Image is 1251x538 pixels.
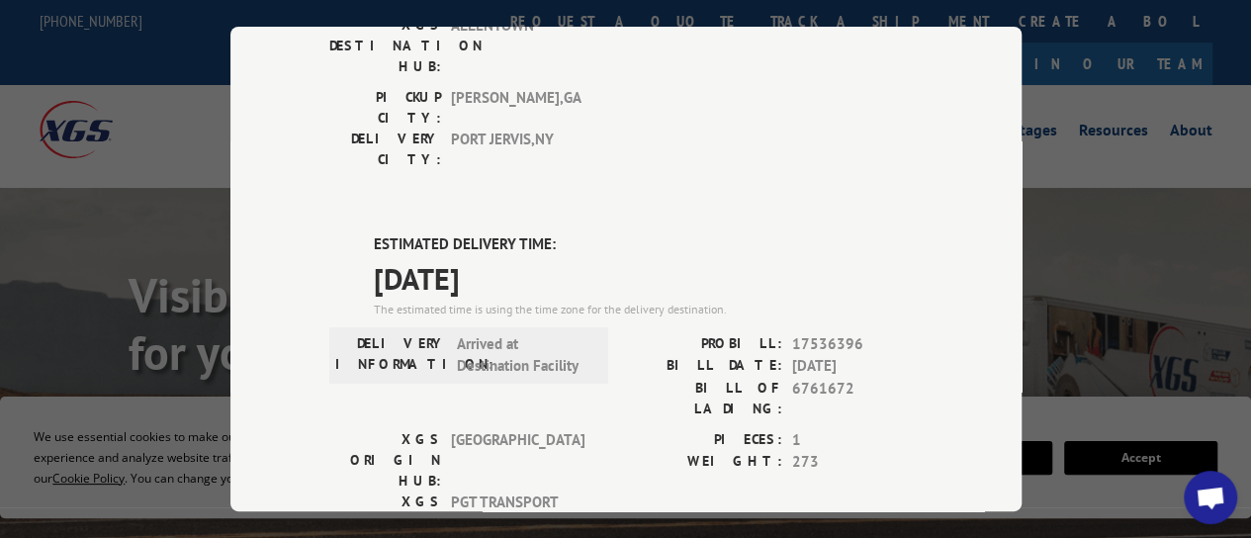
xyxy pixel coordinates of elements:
[626,451,782,474] label: WEIGHT:
[792,355,923,378] span: [DATE]
[329,87,441,129] label: PICKUP CITY:
[792,378,923,419] span: 6761672
[451,129,584,170] span: PORT JERVIS , NY
[329,429,441,492] label: XGS ORIGIN HUB:
[335,333,447,378] label: DELIVERY INFORMATION:
[626,333,782,356] label: PROBILL:
[451,87,584,129] span: [PERSON_NAME] , GA
[451,15,584,77] span: ALLENTOWN
[374,256,923,301] span: [DATE]
[792,333,923,356] span: 17536396
[329,129,441,170] label: DELIVERY CITY:
[451,429,584,492] span: [GEOGRAPHIC_DATA]
[329,15,441,77] label: XGS DESTINATION HUB:
[1184,471,1237,524] a: Open chat
[374,301,923,318] div: The estimated time is using the time zone for the delivery destination.
[457,333,590,378] span: Arrived at Destination Facility
[792,451,923,474] span: 273
[626,429,782,452] label: PIECES:
[626,378,782,419] label: BILL OF LADING:
[792,429,923,452] span: 1
[374,233,923,256] label: ESTIMATED DELIVERY TIME:
[626,355,782,378] label: BILL DATE:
